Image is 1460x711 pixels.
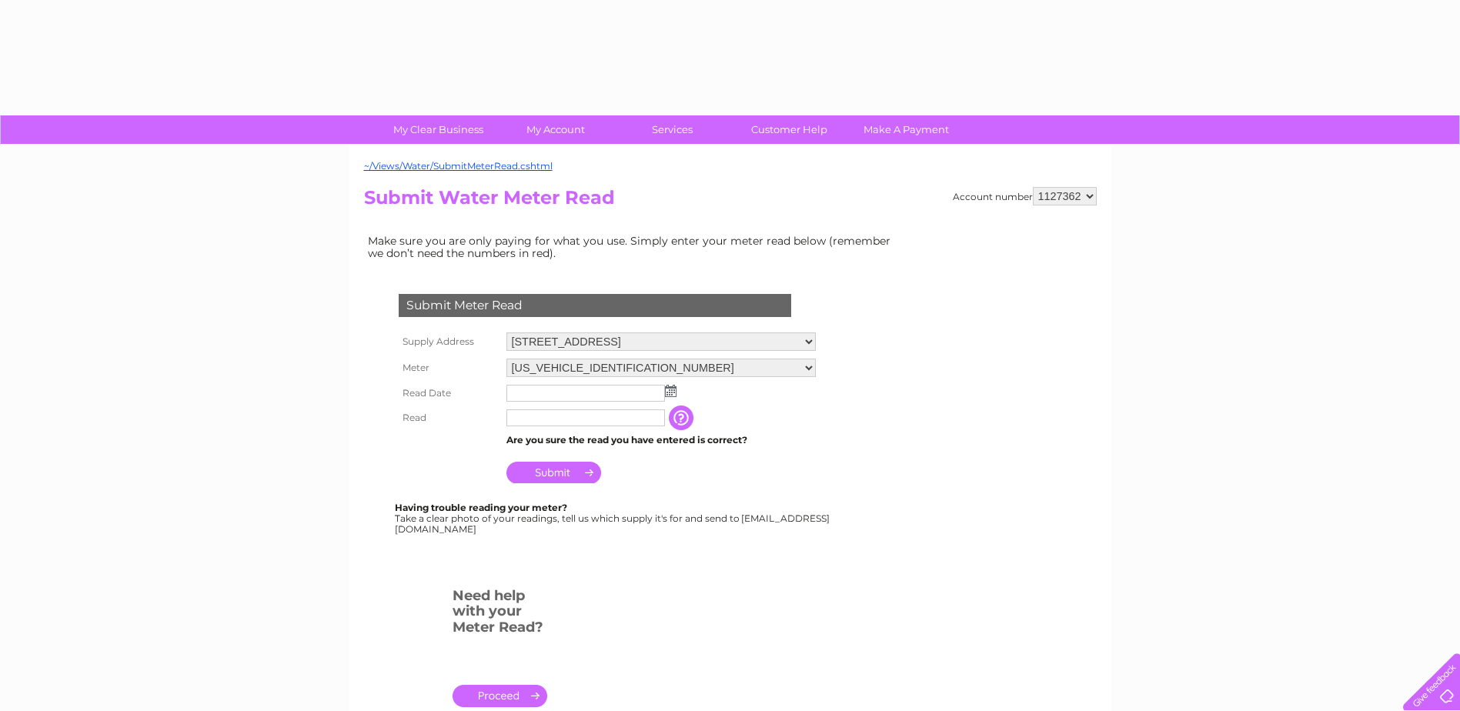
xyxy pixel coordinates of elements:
div: Account number [953,187,1097,205]
a: Services [609,115,736,144]
th: Meter [395,355,503,381]
div: Submit Meter Read [399,294,791,317]
th: Read [395,406,503,430]
b: Having trouble reading your meter? [395,502,567,513]
img: ... [665,385,677,397]
h2: Submit Water Meter Read [364,187,1097,216]
h3: Need help with your Meter Read? [453,585,547,643]
a: My Account [492,115,619,144]
input: Submit [506,462,601,483]
a: . [453,685,547,707]
a: ~/Views/Water/SubmitMeterRead.cshtml [364,160,553,172]
a: My Clear Business [375,115,502,144]
th: Supply Address [395,329,503,355]
a: Customer Help [726,115,853,144]
input: Information [669,406,697,430]
td: Make sure you are only paying for what you use. Simply enter your meter read below (remember we d... [364,231,903,263]
a: Make A Payment [843,115,970,144]
div: Take a clear photo of your readings, tell us which supply it's for and send to [EMAIL_ADDRESS][DO... [395,502,832,534]
th: Read Date [395,381,503,406]
td: Are you sure the read you have entered is correct? [503,430,820,450]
